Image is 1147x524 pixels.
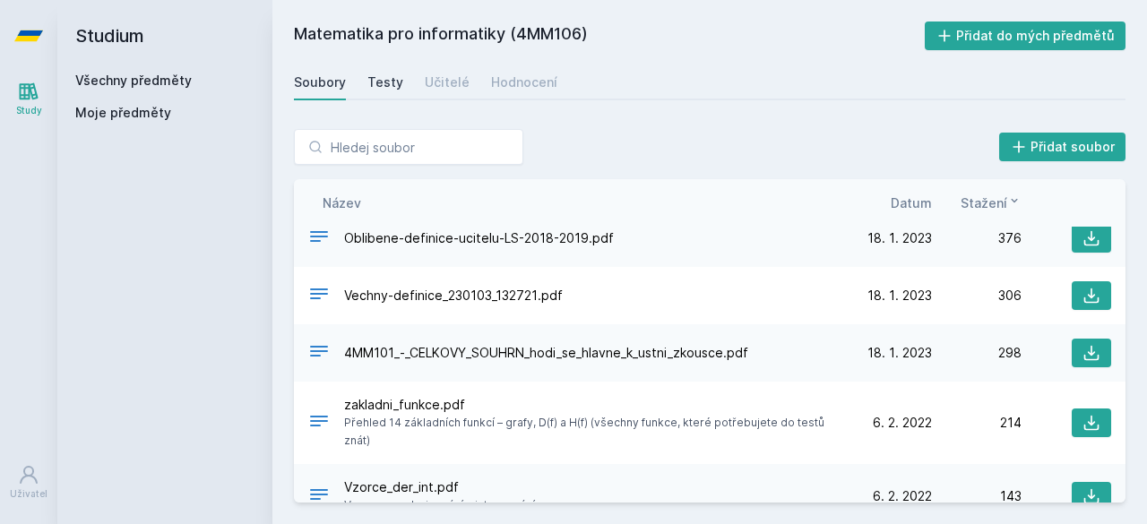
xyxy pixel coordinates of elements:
[491,73,557,91] div: Hodnocení
[344,287,563,305] span: Vechny-definice_230103_132721.pdf
[867,344,932,362] span: 18. 1. 2023
[867,229,932,247] span: 18. 1. 2023
[16,104,42,117] div: Study
[932,487,1022,505] div: 143
[344,478,535,496] span: Vzorce_der_int.pdf
[425,64,470,100] a: Učitelé
[932,414,1022,432] div: 214
[294,73,346,91] div: Soubory
[961,193,1022,212] button: Stažení
[10,487,47,501] div: Uživatel
[873,487,932,505] span: 6. 2. 2022
[294,64,346,100] a: Soubory
[344,496,535,514] span: Vzorce pro derivování a integrování
[932,229,1022,247] div: 376
[367,64,403,100] a: Testy
[75,73,192,88] a: Všechny předměty
[308,484,330,510] div: PDF
[294,21,925,50] h2: Matematika pro informatiky (4MM106)
[932,344,1022,362] div: 298
[308,410,330,436] div: PDF
[425,73,470,91] div: Učitelé
[308,226,330,252] div: PDF
[294,129,523,165] input: Hledej soubor
[4,455,54,510] a: Uživatel
[344,229,614,247] span: Oblibene-definice-ucitelu-LS-2018-2019.pdf
[873,414,932,432] span: 6. 2. 2022
[308,340,330,366] div: PDF
[932,287,1022,305] div: 306
[323,193,361,212] button: Název
[891,193,932,212] button: Datum
[925,21,1126,50] button: Přidat do mých předmětů
[75,104,171,122] span: Moje předměty
[4,72,54,126] a: Study
[344,396,835,414] span: zakladni_funkce.pdf
[867,287,932,305] span: 18. 1. 2023
[344,344,748,362] span: 4MM101_-_CELKOVY_SOUHRN_hodi_se_hlavne_k_ustni_zkousce.pdf
[999,133,1126,161] button: Přidat soubor
[344,414,835,450] span: Přehled 14 základních funkcí – grafy, D(f) a H(f) (všechny funkce, které potřebujete do testů znát)
[308,283,330,309] div: PDF
[367,73,403,91] div: Testy
[961,193,1007,212] span: Stažení
[491,64,557,100] a: Hodnocení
